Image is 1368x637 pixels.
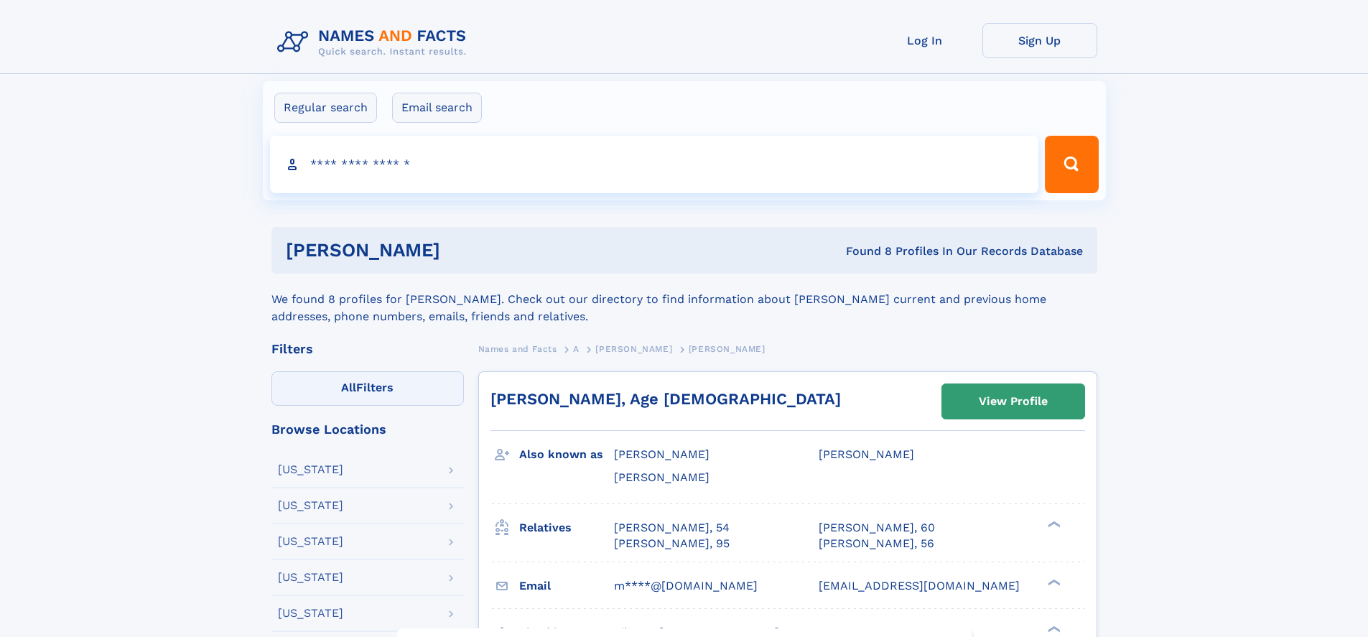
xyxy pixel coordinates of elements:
a: [PERSON_NAME], 54 [614,520,730,536]
a: [PERSON_NAME], 56 [819,536,934,552]
div: Filters [271,343,464,355]
div: [US_STATE] [278,500,343,511]
input: search input [270,136,1039,193]
h1: [PERSON_NAME] [286,241,643,259]
div: [US_STATE] [278,464,343,475]
div: Browse Locations [271,423,464,436]
h3: Relatives [519,516,614,540]
span: [PERSON_NAME] [614,470,709,484]
div: [US_STATE] [278,608,343,619]
div: ❯ [1044,577,1061,587]
button: Search Button [1045,136,1098,193]
div: ❯ [1044,624,1061,633]
div: View Profile [979,385,1048,418]
span: [EMAIL_ADDRESS][DOMAIN_NAME] [819,579,1020,592]
span: [PERSON_NAME] [614,447,709,461]
div: ❯ [1044,519,1061,529]
div: We found 8 profiles for [PERSON_NAME]. Check out our directory to find information about [PERSON_... [271,274,1097,325]
div: Found 8 Profiles In Our Records Database [643,243,1083,259]
span: A [573,344,580,354]
label: Email search [392,93,482,123]
label: Regular search [274,93,377,123]
a: [PERSON_NAME], Age [DEMOGRAPHIC_DATA] [490,390,841,408]
h3: Also known as [519,442,614,467]
a: [PERSON_NAME], 95 [614,536,730,552]
div: [US_STATE] [278,572,343,583]
h3: Email [519,574,614,598]
span: [PERSON_NAME] [689,344,766,354]
span: All [341,381,356,394]
a: [PERSON_NAME], 60 [819,520,935,536]
span: [PERSON_NAME] [595,344,672,354]
a: Sign Up [982,23,1097,58]
a: Log In [867,23,982,58]
div: [US_STATE] [278,536,343,547]
span: [PERSON_NAME] [819,447,914,461]
a: Names and Facts [478,340,557,358]
label: Filters [271,371,464,406]
a: A [573,340,580,358]
img: Logo Names and Facts [271,23,478,62]
a: View Profile [942,384,1084,419]
a: [PERSON_NAME] [595,340,672,358]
